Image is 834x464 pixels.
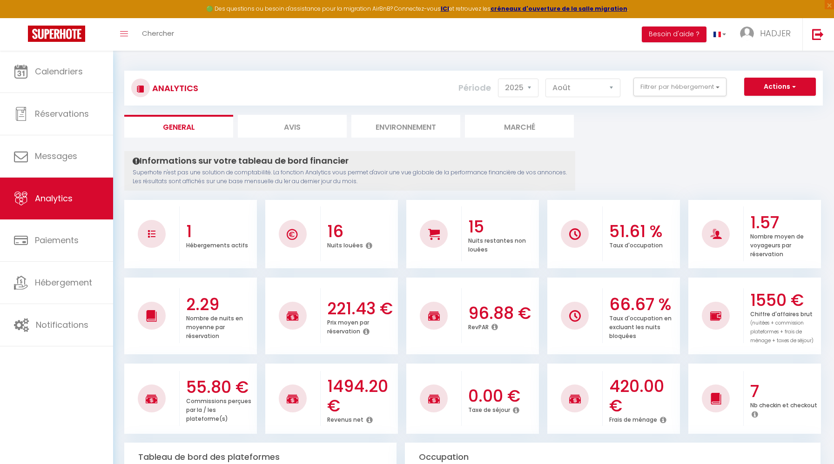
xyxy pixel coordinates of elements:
p: Nuits restantes non louées [468,235,526,253]
a: créneaux d'ouverture de la salle migration [491,5,627,13]
p: Nombre de nuits en moyenne par réservation [186,312,243,340]
p: Superhote n'est pas une solution de comptabilité. La fonction Analytics vous permet d'avoir une v... [133,168,567,186]
p: Prix moyen par réservation [327,317,369,335]
span: (nuitées + commission plateformes + frais de ménage + taxes de séjour) [750,319,814,344]
a: Chercher [135,18,181,51]
li: Avis [238,115,347,138]
button: Actions [744,78,816,96]
button: Besoin d'aide ? [642,27,706,42]
p: Taux d'occupation [609,239,663,249]
h3: 221.43 € [327,299,396,318]
h3: 0.00 € [468,386,537,406]
h4: Informations sur votre tableau de bord financier [133,156,567,166]
p: Chiffre d'affaires brut [750,308,814,345]
p: Commissions perçues par la / les plateforme(s) [186,395,251,423]
span: Hébergement [35,277,92,288]
img: NO IMAGE [569,310,581,322]
img: logout [812,28,824,40]
h3: 1 [186,222,255,241]
img: ... [740,27,754,40]
li: Marché [465,115,574,138]
span: Paiements [35,234,79,246]
h3: 66.67 % [609,295,678,314]
label: Période [458,78,491,98]
iframe: Chat [794,422,827,457]
h3: Analytics [150,78,198,99]
span: HADJER [760,27,791,39]
span: Notifications [36,319,88,331]
h3: 420.00 € [609,377,678,416]
h3: 1550 € [750,291,819,310]
img: NO IMAGE [148,230,155,238]
span: Calendriers [35,66,83,77]
span: Analytics [35,192,73,204]
h3: 96.88 € [468,304,537,323]
h3: 51.61 % [609,222,678,241]
span: Chercher [142,28,174,38]
h3: 7 [750,382,819,401]
p: Revenus net [327,414,363,424]
li: Environnement [351,115,460,138]
h3: 1494.20 € [327,377,396,416]
p: Taxe de séjour [468,404,510,414]
p: Nb checkin et checkout [750,399,817,409]
img: Super Booking [28,26,85,42]
span: Messages [35,150,77,162]
h3: 2.29 [186,295,255,314]
p: Taux d'occupation en excluant les nuits bloquées [609,312,672,340]
a: ... HADJER [733,18,802,51]
li: General [124,115,233,138]
p: Nombre moyen de voyageurs par réservation [750,231,804,258]
img: NO IMAGE [710,310,722,321]
p: RevPAR [468,321,489,331]
h3: 55.80 € [186,378,255,397]
h3: 1.57 [750,213,819,232]
p: Hébergements actifs [186,239,248,249]
p: Frais de ménage [609,414,657,424]
a: ICI [441,5,449,13]
button: Filtrer par hébergement [633,78,726,96]
span: Réservations [35,108,89,119]
h3: 15 [468,217,537,237]
p: Nuits louées [327,239,363,249]
h3: 16 [327,222,396,241]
